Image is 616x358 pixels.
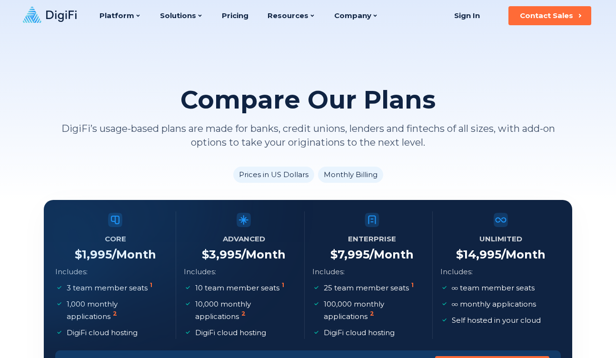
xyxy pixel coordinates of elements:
[67,298,166,323] p: 1,000 monthly applications
[508,6,591,25] button: Contact Sales
[456,248,546,262] h4: $ 14,995
[150,281,152,288] sup: 1
[223,232,265,246] h5: Advanced
[330,248,414,262] h4: $ 7,995
[452,314,541,327] p: Self hosted in your cloud
[318,167,383,183] li: Monthly Billing
[202,248,286,262] h4: $ 3,995
[241,248,286,261] span: /Month
[324,327,395,339] p: DigiFi cloud hosting
[324,298,423,323] p: 100,000 monthly applications
[324,282,416,294] p: 25 team member seats
[195,298,295,323] p: 10,000 monthly applications
[233,167,314,183] li: Prices in US Dollars
[180,86,436,114] h2: Compare Our Plans
[520,11,573,20] div: Contact Sales
[370,310,374,317] sup: 2
[282,281,284,288] sup: 1
[67,327,138,339] p: DigiFi cloud hosting
[442,6,491,25] a: Sign In
[312,266,345,278] p: Includes:
[452,298,536,310] p: monthly applications
[369,248,414,261] span: /Month
[241,310,246,317] sup: 2
[501,248,546,261] span: /Month
[452,282,535,294] p: team member seats
[479,232,522,246] h5: Unlimited
[411,281,414,288] sup: 1
[195,327,266,339] p: DigiFi cloud hosting
[348,232,396,246] h5: Enterprise
[195,282,286,294] p: 10 team member seats
[440,266,473,278] p: Includes:
[44,122,572,149] p: DigiFi’s usage-based plans are made for banks, credit unions, lenders and fintechs of all sizes, ...
[113,310,117,317] sup: 2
